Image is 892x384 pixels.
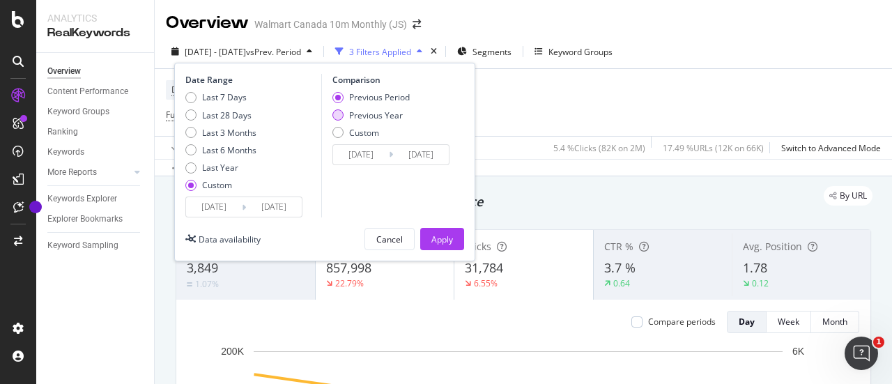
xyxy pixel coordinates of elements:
[648,316,716,328] div: Compare periods
[529,40,618,63] button: Keyword Groups
[166,40,318,63] button: [DATE] - [DATE]vsPrev. Period
[474,277,498,289] div: 6.55%
[202,162,238,174] div: Last Year
[47,145,84,160] div: Keywords
[393,145,449,164] input: End Date
[663,142,764,154] div: 17.49 % URLs ( 12K on 66K )
[767,311,811,333] button: Week
[47,25,143,41] div: RealKeywords
[185,74,318,86] div: Date Range
[873,337,884,348] span: 1
[47,125,78,139] div: Ranking
[47,212,123,226] div: Explorer Bookmarks
[335,277,364,289] div: 22.79%
[332,127,410,139] div: Custom
[465,259,503,276] span: 31,784
[333,145,389,164] input: Start Date
[47,145,144,160] a: Keywords
[548,46,613,58] div: Keyword Groups
[824,186,872,206] div: legacy label
[47,238,144,253] a: Keyword Sampling
[743,240,802,253] span: Avg. Position
[187,259,218,276] span: 3,849
[739,316,755,328] div: Day
[776,137,881,159] button: Switch to Advanced Mode
[465,240,491,253] span: Clicks
[47,11,143,25] div: Analytics
[199,233,261,245] div: Data availability
[47,192,144,206] a: Keywords Explorer
[613,277,630,289] div: 0.64
[47,165,130,180] a: More Reports
[413,20,421,29] div: arrow-right-arrow-left
[792,346,805,357] text: 6K
[778,316,799,328] div: Week
[604,259,636,276] span: 3.7 %
[185,91,256,103] div: Last 7 Days
[202,127,256,139] div: Last 3 Months
[202,109,252,121] div: Last 28 Days
[185,46,246,58] span: [DATE] - [DATE]
[185,162,256,174] div: Last Year
[47,238,118,253] div: Keyword Sampling
[781,142,881,154] div: Switch to Advanced Mode
[246,46,301,58] span: vs Prev. Period
[47,105,109,119] div: Keyword Groups
[349,46,411,58] div: 3 Filters Applied
[47,192,117,206] div: Keywords Explorer
[185,179,256,191] div: Custom
[420,228,464,250] button: Apply
[428,45,440,59] div: times
[845,337,878,370] iframe: Intercom live chat
[166,11,249,35] div: Overview
[332,74,454,86] div: Comparison
[822,316,847,328] div: Month
[186,197,242,217] input: Start Date
[166,137,206,159] button: Apply
[727,311,767,333] button: Day
[246,197,302,217] input: End Date
[743,259,767,276] span: 1.78
[364,228,415,250] button: Cancel
[840,192,867,200] span: By URL
[254,17,407,31] div: Walmart Canada 10m Monthly (JS)
[221,346,244,357] text: 200K
[330,40,428,63] button: 3 Filters Applied
[349,127,379,139] div: Custom
[47,212,144,226] a: Explorer Bookmarks
[202,91,247,103] div: Last 7 Days
[811,311,859,333] button: Month
[166,109,197,121] span: Full URL
[202,179,232,191] div: Custom
[604,240,633,253] span: CTR %
[472,46,512,58] span: Segments
[349,91,410,103] div: Previous Period
[185,144,256,156] div: Last 6 Months
[187,282,192,286] img: Equal
[326,259,371,276] span: 857,998
[47,64,144,79] a: Overview
[185,109,256,121] div: Last 28 Days
[202,144,256,156] div: Last 6 Months
[47,84,144,99] a: Content Performance
[553,142,645,154] div: 5.4 % Clicks ( 82K on 2M )
[376,233,403,245] div: Cancel
[332,91,410,103] div: Previous Period
[171,84,198,95] span: Device
[752,277,769,289] div: 0.12
[431,233,453,245] div: Apply
[47,125,144,139] a: Ranking
[47,84,128,99] div: Content Performance
[47,105,144,119] a: Keyword Groups
[332,109,410,121] div: Previous Year
[349,109,403,121] div: Previous Year
[29,201,42,213] div: Tooltip anchor
[185,127,256,139] div: Last 3 Months
[47,64,81,79] div: Overview
[452,40,517,63] button: Segments
[47,165,97,180] div: More Reports
[195,278,219,290] div: 1.07%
